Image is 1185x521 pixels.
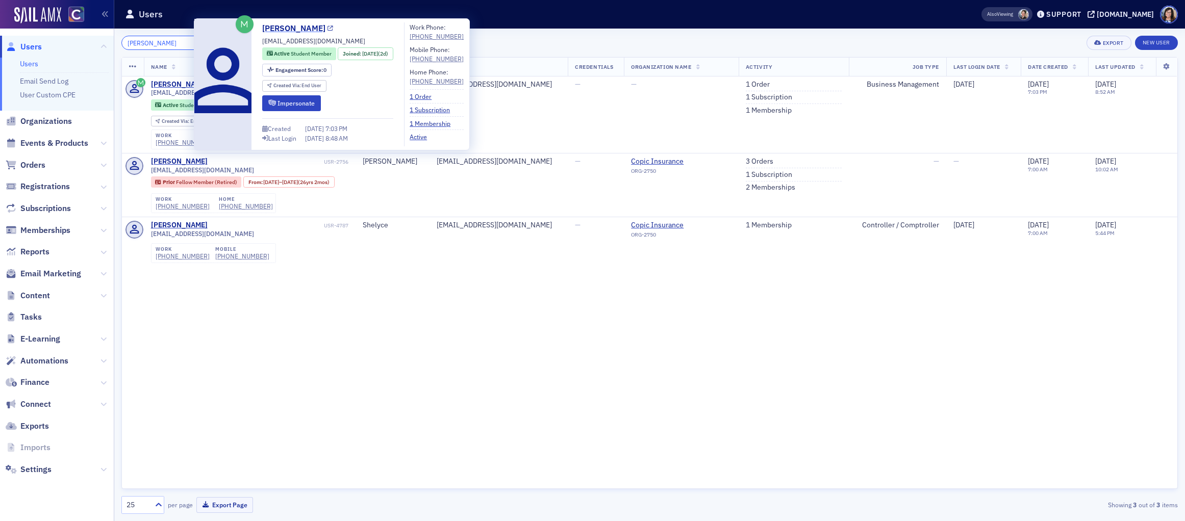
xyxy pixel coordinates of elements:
[20,76,68,86] a: Email Send Log
[343,50,362,58] span: Joined :
[410,105,458,114] a: 1 Subscription
[856,80,939,89] div: Business Management
[20,138,88,149] span: Events & Products
[6,399,51,410] a: Connect
[631,80,637,89] span: —
[151,80,208,89] a: [PERSON_NAME]
[20,160,45,171] span: Orders
[262,22,333,35] a: [PERSON_NAME]
[410,76,464,86] a: [PHONE_NUMBER]
[410,132,435,141] a: Active
[20,90,75,99] a: User Custom CPE
[631,157,724,166] a: Copic Insurance
[215,252,269,260] a: [PHONE_NUMBER]
[987,11,997,17] div: Also
[953,80,974,89] span: [DATE]
[268,136,296,141] div: Last Login
[20,333,60,345] span: E-Learning
[151,176,242,188] div: Prior: Prior: Fellow Member (Retired)
[6,203,71,214] a: Subscriptions
[20,41,42,53] span: Users
[20,399,51,410] span: Connect
[151,221,208,230] a: [PERSON_NAME]
[953,220,974,229] span: [DATE]
[363,157,422,166] div: [PERSON_NAME]
[273,82,302,89] span: Created Via :
[127,500,149,510] div: 25
[156,139,210,146] a: [PHONE_NUMBER]
[6,355,68,367] a: Automations
[219,202,273,210] a: [PHONE_NUMBER]
[1095,229,1115,237] time: 5:44 PM
[215,246,269,252] div: mobile
[162,118,190,124] span: Created Via :
[1103,40,1124,46] div: Export
[1028,88,1047,95] time: 7:03 PM
[305,134,325,142] span: [DATE]
[14,7,61,23] img: SailAMX
[1095,166,1118,173] time: 10:02 AM
[6,246,49,257] a: Reports
[274,50,291,57] span: Active
[746,183,795,192] a: 2 Memberships
[156,196,210,202] div: work
[275,66,324,73] span: Engagement Score :
[162,119,210,124] div: End User
[282,178,298,186] span: [DATE]
[856,221,939,230] div: Controller / Comptroller
[410,54,464,63] a: [PHONE_NUMBER]
[139,8,163,20] h1: Users
[410,45,464,64] div: Mobile Phone:
[248,179,264,186] span: From :
[6,116,72,127] a: Organizations
[6,181,70,192] a: Registrations
[20,421,49,432] span: Exports
[833,500,1178,509] div: Showing out of items
[6,160,45,171] a: Orders
[6,377,49,388] a: Finance
[163,101,180,109] span: Active
[262,80,326,92] div: Created Via: End User
[437,221,561,230] div: [EMAIL_ADDRESS][DOMAIN_NAME]
[61,7,84,24] a: View Homepage
[6,442,51,453] a: Imports
[20,311,42,323] span: Tasks
[362,50,378,57] span: [DATE]
[631,231,724,242] div: ORG-2750
[6,290,50,301] a: Content
[631,221,724,230] a: Copic Insurance
[20,203,71,214] span: Subscriptions
[151,89,254,96] span: [EMAIL_ADDRESS][DOMAIN_NAME]
[262,47,336,60] div: Active: Active: Student Member
[262,64,332,76] div: Engagement Score: 0
[575,80,581,89] span: —
[20,246,49,257] span: Reports
[219,196,273,202] div: home
[263,178,279,186] span: [DATE]
[746,221,792,230] a: 1 Membership
[410,32,464,41] a: [PHONE_NUMBER]
[575,157,581,166] span: —
[987,11,1013,18] span: Viewing
[156,252,210,260] div: [PHONE_NUMBER]
[746,157,773,166] a: 3 Orders
[1155,500,1162,509] strong: 3
[209,159,348,165] div: USR-2756
[209,222,348,229] div: USR-4787
[155,101,220,108] a: Active Student Member
[20,377,49,388] span: Finance
[6,311,42,323] a: Tasks
[410,22,464,41] div: Work Phone:
[6,41,42,53] a: Users
[1028,80,1049,89] span: [DATE]
[20,225,70,236] span: Memberships
[151,99,225,111] div: Active: Active: Student Member
[1095,220,1116,229] span: [DATE]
